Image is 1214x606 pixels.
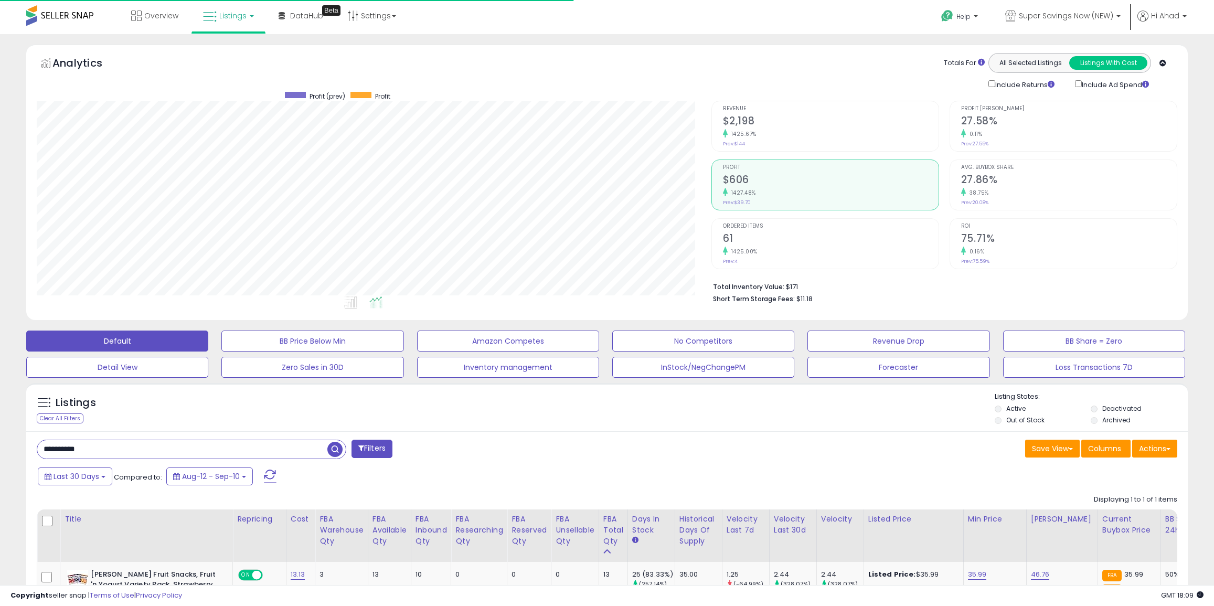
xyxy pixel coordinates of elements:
[941,9,954,23] i: Get Help
[1031,514,1093,525] div: [PERSON_NAME]
[1031,569,1050,580] a: 46.76
[961,258,989,264] small: Prev: 75.59%
[166,467,253,485] button: Aug-12 - Sep-10
[961,165,1177,171] span: Avg. Buybox Share
[961,115,1177,129] h2: 27.58%
[1165,570,1200,579] div: 50%
[10,590,49,600] strong: Copyright
[868,584,926,594] b: Business Price:
[417,331,599,352] button: Amazon Competes
[796,294,813,304] span: $11.18
[603,570,620,579] div: 13
[416,514,447,547] div: FBA inbound Qty
[603,514,623,547] div: FBA Total Qty
[1067,78,1166,90] div: Include Ad Spend
[961,141,988,147] small: Prev: 27.55%
[1151,10,1179,21] span: Hi Ahad
[723,224,939,229] span: Ordered Items
[807,357,989,378] button: Forecaster
[291,514,311,525] div: Cost
[1006,404,1026,413] label: Active
[1102,584,1122,596] small: FBA
[961,106,1177,112] span: Profit [PERSON_NAME]
[261,571,278,580] span: OFF
[679,570,714,579] div: 35.00
[1003,357,1185,378] button: Loss Transactions 7D
[713,282,784,291] b: Total Inventory Value:
[1165,514,1204,536] div: BB Share 24h.
[723,232,939,247] h2: 61
[1069,56,1147,70] button: Listings With Cost
[727,570,769,579] div: 1.25
[612,357,794,378] button: InStock/NegChangePM
[774,570,816,579] div: 2.44
[556,514,594,547] div: FBA Unsellable Qty
[961,174,1177,188] h2: 27.86%
[38,467,112,485] button: Last 30 Days
[1102,404,1142,413] label: Deactivated
[774,514,812,536] div: Velocity Last 30d
[114,472,162,482] span: Compared to:
[26,357,208,378] button: Detail View
[416,570,443,579] div: 10
[322,5,340,16] div: Tooltip anchor
[733,580,763,588] small: (-64.99%)
[968,514,1022,525] div: Min Price
[1094,495,1177,505] div: Displaying 1 to 1 of 1 items
[933,2,988,34] a: Help
[320,570,359,579] div: 3
[807,331,989,352] button: Revenue Drop
[375,92,390,101] span: Profit
[67,570,88,589] img: 51WjCyV5o5L._SL40_.jpg
[237,514,282,525] div: Repricing
[679,514,718,547] div: Historical Days Of Supply
[966,130,983,138] small: 0.11%
[352,440,392,458] button: Filters
[632,536,638,545] small: Days In Stock.
[1025,440,1080,458] button: Save View
[1003,331,1185,352] button: BB Share = Zero
[556,570,591,579] div: 0
[728,130,757,138] small: 1425.67%
[372,514,407,547] div: FBA Available Qty
[713,294,795,303] b: Short Term Storage Fees:
[54,471,99,482] span: Last 30 Days
[56,396,96,410] h5: Listings
[1102,570,1122,581] small: FBA
[455,514,503,547] div: FBA Researching Qty
[821,514,859,525] div: Velocity
[90,590,134,600] a: Terms of Use
[221,357,403,378] button: Zero Sales in 30D
[723,106,939,112] span: Revenue
[632,514,670,536] div: Days In Stock
[37,413,83,423] div: Clear All Filters
[221,331,403,352] button: BB Price Below Min
[512,570,543,579] div: 0
[966,189,989,197] small: 38.75%
[723,199,751,206] small: Prev: $39.70
[868,514,959,525] div: Listed Price
[1102,416,1131,424] label: Archived
[219,10,247,21] span: Listings
[723,165,939,171] span: Profit
[632,570,675,579] div: 25 (83.33%)
[52,56,123,73] h5: Analytics
[291,569,305,580] a: 13.13
[868,584,955,594] div: $35.99
[944,58,985,68] div: Totals For
[1088,443,1121,454] span: Columns
[1102,514,1156,536] div: Current Buybox Price
[956,12,971,21] span: Help
[992,56,1070,70] button: All Selected Listings
[723,115,939,129] h2: $2,198
[239,571,252,580] span: ON
[723,258,738,264] small: Prev: 4
[10,591,182,601] div: seller snap | |
[966,248,985,256] small: 0.16%
[781,580,811,588] small: (328.07%)
[723,174,939,188] h2: $606
[182,471,240,482] span: Aug-12 - Sep-10
[1081,440,1131,458] button: Columns
[981,78,1067,90] div: Include Returns
[136,590,182,600] a: Privacy Policy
